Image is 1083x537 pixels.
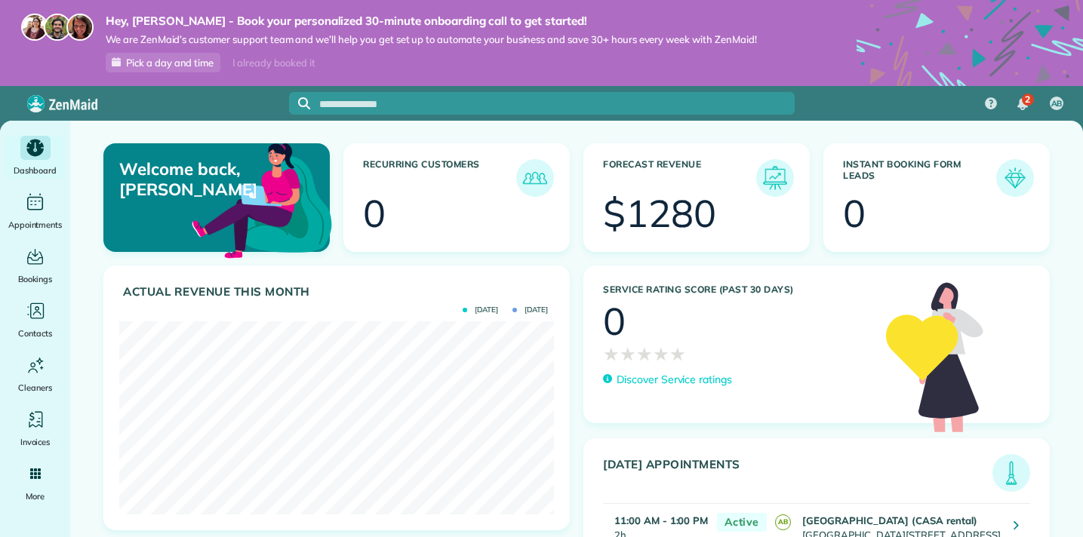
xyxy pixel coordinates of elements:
[717,513,767,532] span: Active
[760,163,790,193] img: icon_forecast_revenue-8c13a41c7ed35a8dcfafea3cbb826a0462acb37728057bba2d056411b612bbbe.png
[6,407,64,450] a: Invoices
[775,514,791,530] span: AB
[106,33,757,46] span: We are ZenMaid’s customer support team and we’ll help you get set up to automate your business an...
[6,244,64,287] a: Bookings
[973,86,1083,121] nav: Main
[6,299,64,341] a: Contacts
[6,353,64,395] a: Cleaners
[603,284,871,295] h3: Service Rating score (past 30 days)
[603,195,716,232] div: $1280
[18,272,53,287] span: Bookings
[106,14,757,29] strong: Hey, [PERSON_NAME] - Book your personalized 30-minute onboarding call to get started!
[21,14,48,41] img: maria-72a9807cf96188c08ef61303f053569d2e2a8a1cde33d635c8a3ac13582a053d.jpg
[66,14,94,41] img: michelle-19f622bdf1676172e81f8f8fba1fb50e276960ebfe0243fe18214015130c80e4.jpg
[223,54,324,72] div: I already booked it
[8,217,63,232] span: Appointments
[14,163,57,178] span: Dashboard
[126,57,214,69] span: Pick a day and time
[18,380,52,395] span: Cleaners
[298,97,310,109] svg: Focus search
[603,159,756,197] h3: Forecast Revenue
[843,195,866,232] div: 0
[6,190,64,232] a: Appointments
[1000,163,1030,193] img: icon_form_leads-04211a6a04a5b2264e4ee56bc0799ec3eb69b7e499cbb523a139df1d13a81ae0.png
[363,159,516,197] h3: Recurring Customers
[603,302,626,340] div: 0
[1051,98,1063,110] span: AB
[6,136,64,178] a: Dashboard
[289,97,310,109] button: Focus search
[669,340,686,367] span: ★
[123,285,554,299] h3: Actual Revenue this month
[614,514,708,526] strong: 11:00 AM - 1:00 PM
[363,195,386,232] div: 0
[620,340,636,367] span: ★
[603,458,992,492] h3: [DATE] Appointments
[996,458,1026,488] img: icon_todays_appointments-901f7ab196bb0bea1936b74009e4eb5ffbc2d2711fa7634e0d609ed5ef32b18b.png
[512,306,548,314] span: [DATE]
[463,306,498,314] span: [DATE]
[119,159,256,199] p: Welcome back, [PERSON_NAME]!
[843,159,996,197] h3: Instant Booking Form Leads
[1007,87,1038,121] div: 2 unread notifications
[26,489,45,504] span: More
[603,340,620,367] span: ★
[106,53,220,72] a: Pick a day and time
[636,340,653,367] span: ★
[617,372,732,388] p: Discover Service ratings
[802,514,977,526] strong: [GEOGRAPHIC_DATA] (CASA rental)
[653,340,669,367] span: ★
[44,14,71,41] img: jorge-587dff0eeaa6aab1f244e6dc62b8924c3b6ad411094392a53c71c6c4a576187d.jpg
[20,434,51,450] span: Invoices
[603,372,732,388] a: Discover Service ratings
[1025,94,1030,106] span: 2
[520,163,550,193] img: icon_recurring_customers-cf858462ba22bcd05b5a5880d41d6543d210077de5bb9ebc9590e49fd87d84ed.png
[18,326,52,341] span: Contacts
[189,126,335,272] img: dashboard_welcome-42a62b7d889689a78055ac9021e634bf52bae3f8056760290aed330b23ab8690.png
